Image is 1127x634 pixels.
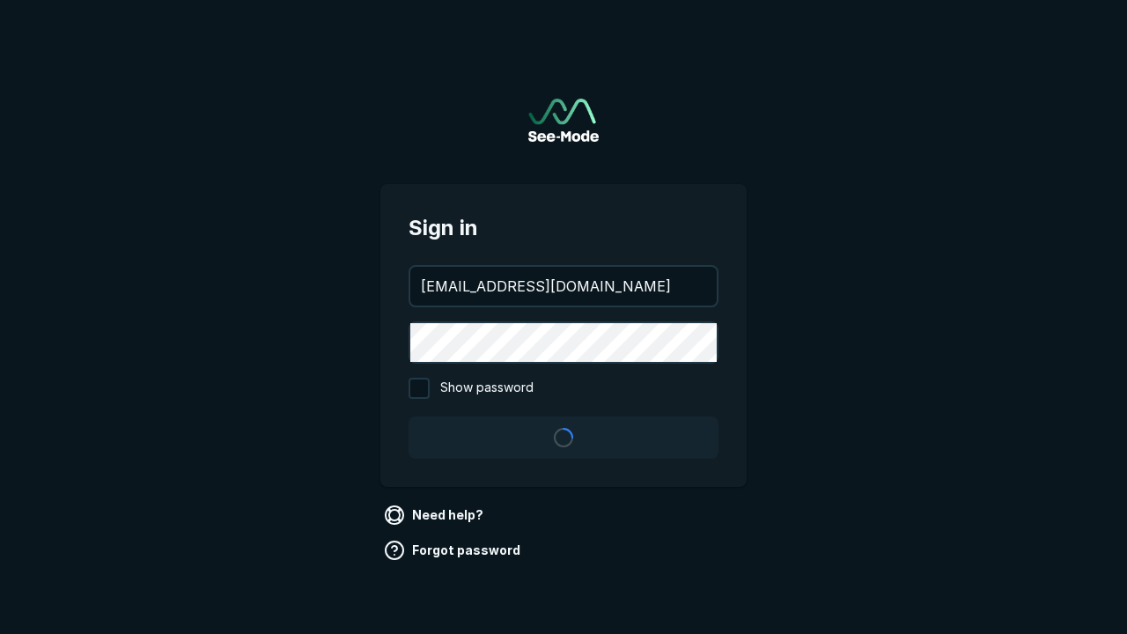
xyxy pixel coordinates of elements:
a: Go to sign in [528,99,599,142]
a: Need help? [380,501,490,529]
img: See-Mode Logo [528,99,599,142]
a: Forgot password [380,536,527,564]
span: Show password [440,378,534,399]
input: your@email.com [410,267,717,306]
span: Sign in [409,212,718,244]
